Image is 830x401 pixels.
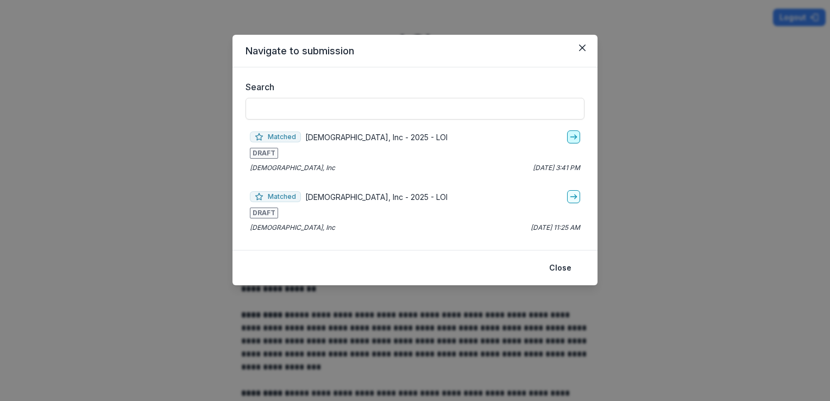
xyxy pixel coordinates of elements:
a: go-to [567,130,580,143]
span: DRAFT [250,208,278,218]
p: [DEMOGRAPHIC_DATA], Inc - 2025 - LOI [305,191,448,203]
button: Close [543,259,578,277]
p: [DEMOGRAPHIC_DATA], Inc - 2025 - LOI [305,131,448,143]
header: Navigate to submission [232,35,598,67]
span: DRAFT [250,148,278,159]
span: Matched [250,191,301,202]
a: go-to [567,190,580,203]
label: Search [246,80,578,93]
p: [DATE] 11:25 AM [531,223,580,233]
span: Matched [250,131,301,142]
p: [DEMOGRAPHIC_DATA], Inc [250,163,335,173]
p: [DEMOGRAPHIC_DATA], Inc [250,223,335,233]
p: [DATE] 3:41 PM [533,163,580,173]
button: Close [574,39,591,57]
